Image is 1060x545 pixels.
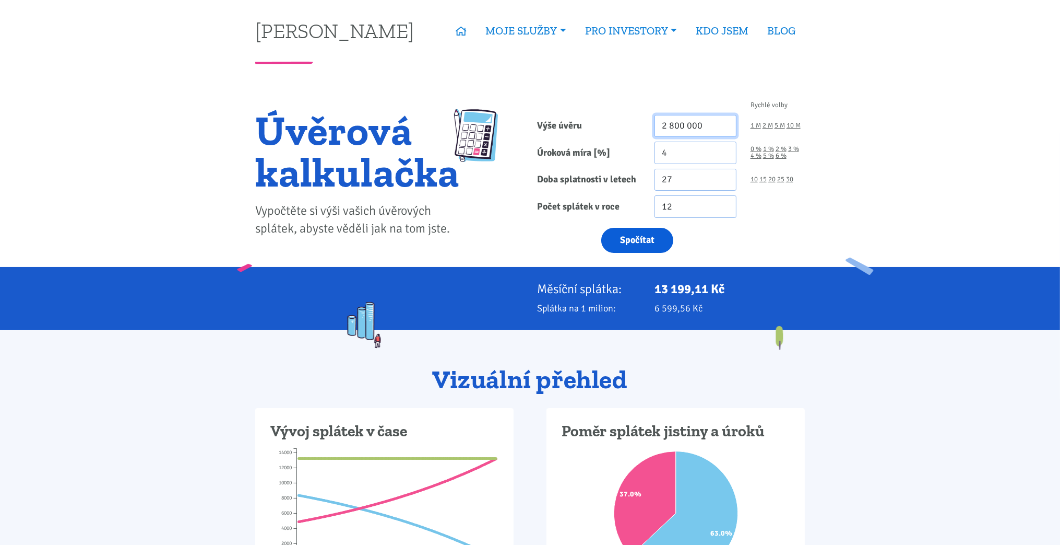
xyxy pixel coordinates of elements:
a: 5 % [763,153,774,159]
tspan: 14000 [279,450,292,456]
label: Výše úvěru [530,115,648,137]
tspan: 8000 [282,495,292,502]
span: Rychlé volby [751,102,788,109]
a: 5 M [775,122,785,129]
p: Vypočtěte si výši vašich úvěrových splátek, abyste věděli jak na tom jste. [255,202,459,238]
a: MOJE SLUŽBY [476,19,575,43]
p: 13 199,11 Kč [654,282,805,296]
h3: Poměr splátek jistiny a úroků [562,422,790,442]
h1: Úvěrová kalkulačka [255,109,459,193]
label: Počet splátek v roce [530,195,648,218]
a: 2 % [776,146,787,153]
a: 2 M [763,122,773,129]
a: 0 % [751,146,761,153]
a: 25 [777,176,784,183]
a: 10 [751,176,758,183]
a: 3 % [788,146,799,153]
a: 15 [759,176,767,183]
a: 30 [786,176,793,183]
tspan: 12000 [279,465,292,471]
tspan: 4000 [282,526,292,532]
a: 1 M [751,122,761,129]
a: 6 % [776,153,787,159]
a: 1 % [763,146,774,153]
label: Úroková míra [%] [530,142,648,164]
a: 4 % [751,153,761,159]
p: 6 599,56 Kč [654,301,805,316]
tspan: 10000 [279,480,292,486]
p: Splátka na 1 milion: [537,301,640,316]
a: [PERSON_NAME] [255,20,414,41]
p: Měsíční splátka: [537,282,640,296]
h2: Vizuální přehled [255,366,805,394]
a: BLOG [758,19,805,43]
a: KDO JSEM [686,19,758,43]
h3: Vývoj splátek v čase [270,422,498,442]
tspan: 6000 [282,511,292,517]
label: Doba splatnosti v letech [530,169,648,191]
button: Spočítat [601,228,673,253]
a: 20 [768,176,776,183]
a: 10 M [787,122,801,129]
a: PRO INVESTORY [576,19,686,43]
